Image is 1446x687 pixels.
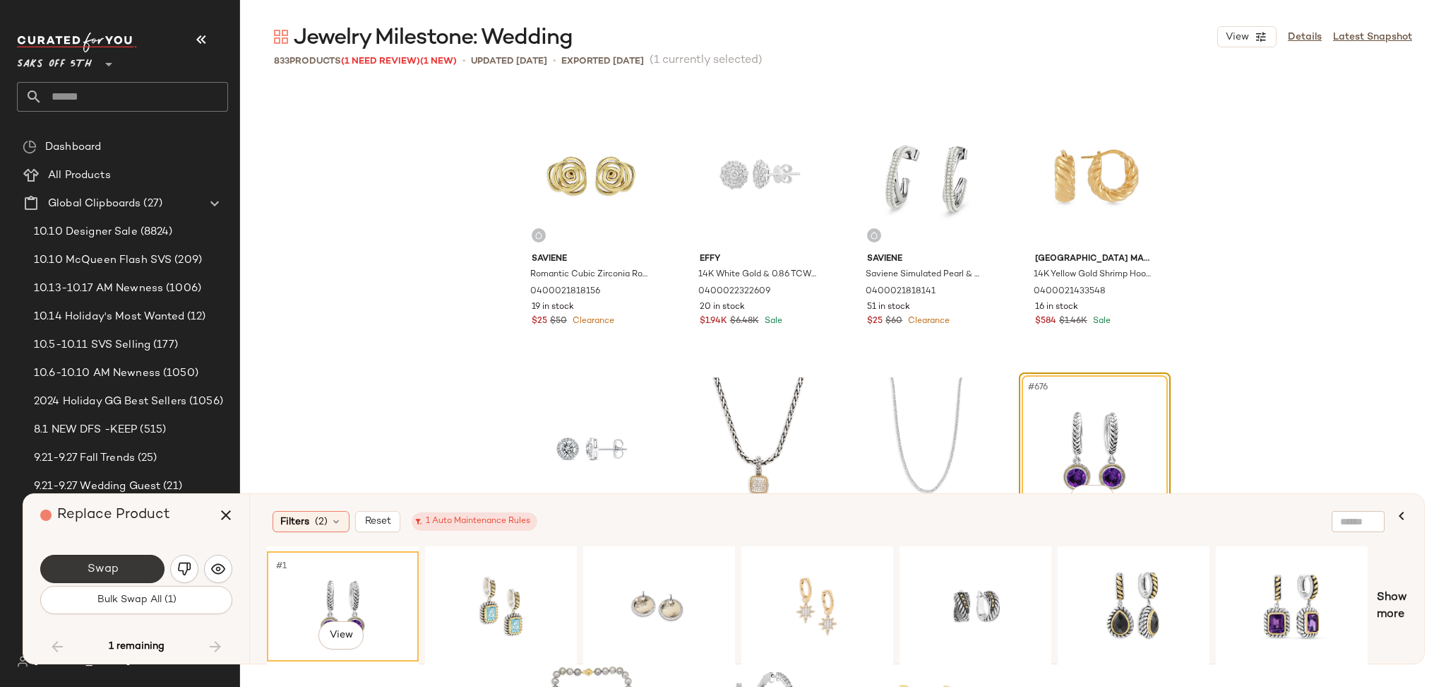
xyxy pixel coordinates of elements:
span: 10.14 Holiday's Most Wanted [34,309,184,325]
span: (515) [137,422,166,438]
span: 10.6-10.10 AM Newness [34,365,160,382]
button: View [1070,485,1115,513]
span: 833 [274,57,289,66]
div: 1 Auto Maintenance Rules [419,515,530,528]
span: #1 [275,559,289,573]
img: svg%3e [870,231,878,240]
img: svg%3e [211,562,225,576]
span: Saks OFF 5TH [17,48,92,74]
img: 0400021089416 [856,377,998,520]
span: Saviene Simulated Pearl & Crystal Half Hoop Earrings [866,269,985,281]
p: updated [DATE] [471,54,547,69]
img: svg%3e [274,30,288,44]
img: cfy_white_logo.C9jOOHJF.svg [17,33,137,52]
button: Reset [355,511,400,532]
span: Filters [280,515,309,529]
a: Latest Snapshot [1333,30,1412,45]
span: $1.46K [1059,315,1087,328]
span: (21) [160,478,182,495]
span: • [553,54,556,69]
span: Replace Product [57,507,170,522]
p: Exported [DATE] [561,54,644,69]
img: 0400092643781 [688,377,830,520]
img: 0400025057900_SILVER [1221,556,1363,657]
span: Jewelry Milestone: Wedding [294,24,573,52]
img: svg%3e [534,231,543,240]
span: 19 in stock [532,301,574,314]
img: svg%3e [17,656,28,667]
span: 14K Yellow Gold Shrimp Hoop Earrings [1034,269,1153,281]
img: 0400022283998_GOLDPLATE [746,556,888,657]
img: 0400022322609_WHITEGOLD [688,105,830,247]
span: (27) [141,196,162,212]
span: 1 remaining [109,640,165,653]
button: View [1217,26,1277,47]
span: $1.94K [700,315,727,328]
span: (1 New) [420,57,457,66]
span: (1 Need Review) [341,57,420,66]
span: 0400021433548 [1034,286,1106,298]
span: 14K White Gold & 0.86 TCW Diamond Stud Earrings [698,269,818,281]
img: svg%3e [23,140,37,154]
span: #676 [1027,380,1051,394]
span: Saviene [532,253,651,266]
span: (209) [172,252,202,269]
span: (177) [150,337,178,353]
button: Bulk Swap All (1) [40,586,232,614]
img: 0400021091106 [272,556,414,657]
span: 10.10 Designer Sale [34,224,138,240]
span: Clearance [570,317,614,326]
span: $25 [532,315,547,328]
img: 0400021818156_YELLOWGOLDTONE [520,105,662,247]
span: Swap [86,563,118,576]
img: 0400021818141_SILVERTONE [856,105,998,247]
span: Saviene [867,253,986,266]
span: (2) [315,515,328,529]
a: Details [1288,30,1322,45]
span: (25) [135,450,157,466]
button: View [318,621,364,650]
span: (1056) [186,394,223,410]
span: Effy [700,253,819,266]
button: Swap [40,555,165,583]
span: $584 [1035,315,1056,328]
img: 0400020888390 [588,556,730,657]
span: 51 in stock [867,301,910,314]
img: 0400021091106 [1024,377,1166,520]
span: (12) [184,309,206,325]
span: View [328,630,352,641]
span: $6.48K [730,315,759,328]
span: (1006) [163,281,201,297]
img: 0400020306061 [904,556,1046,657]
span: View [1225,32,1249,43]
span: Sale [762,317,782,326]
span: $60 [885,315,902,328]
span: (8824) [138,224,173,240]
span: 9.21-9.27 Wedding Guest [34,478,160,495]
span: Romantic Cubic Zirconia Rose Stud Earrings [530,269,650,281]
span: 9.21-9.27 Fall Trends [34,450,135,466]
span: 16 in stock [1035,301,1078,314]
span: Sale [1090,317,1111,326]
span: 2024 Holiday GG Best Sellers [34,394,186,410]
span: Global Clipboards [48,196,141,212]
img: 0400021433548 [1024,105,1166,247]
span: 8.1 NEW DFS -KEEP [34,422,137,438]
img: 0400019960069 [520,377,662,520]
span: 10.10 McQueen Flash SVS [34,252,172,269]
span: Bulk Swap All (1) [96,594,176,606]
span: (1050) [160,365,198,382]
span: 20 in stock [700,301,745,314]
span: 0400021818141 [866,286,936,298]
img: 0400022687266_SILVER [1063,556,1205,657]
span: $25 [867,315,883,328]
span: Dashboard [45,139,101,155]
span: 0400021818156 [530,286,600,298]
span: Reset [364,516,391,527]
span: [GEOGRAPHIC_DATA] Made in [GEOGRAPHIC_DATA] [1035,253,1154,266]
img: 0400020361095 [430,556,572,657]
span: (1 currently selected) [650,52,763,69]
span: 0400022322609 [698,286,770,298]
span: $50 [550,315,567,328]
span: Clearance [905,317,950,326]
